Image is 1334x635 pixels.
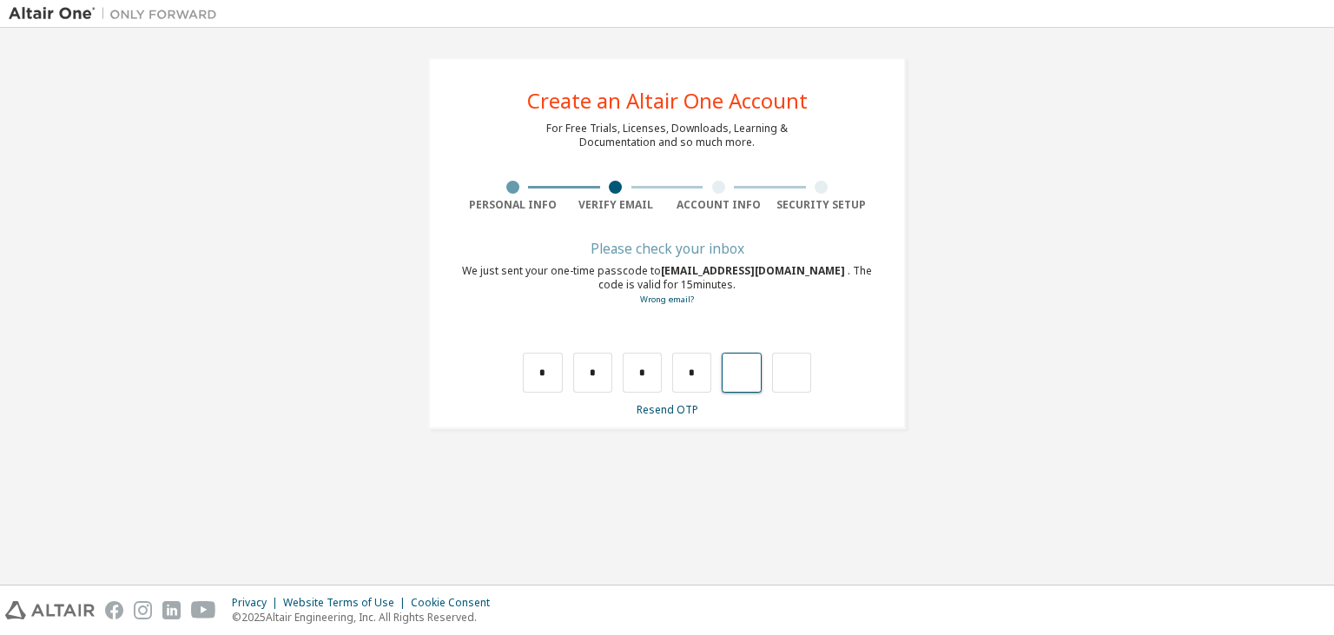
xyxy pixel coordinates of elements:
[565,198,668,212] div: Verify Email
[105,601,123,619] img: facebook.svg
[191,601,216,619] img: youtube.svg
[461,243,873,254] div: Please check your inbox
[232,596,283,610] div: Privacy
[5,601,95,619] img: altair_logo.svg
[527,90,808,111] div: Create an Altair One Account
[283,596,411,610] div: Website Terms of Use
[546,122,788,149] div: For Free Trials, Licenses, Downloads, Learning & Documentation and so much more.
[640,294,694,305] a: Go back to the registration form
[770,198,874,212] div: Security Setup
[134,601,152,619] img: instagram.svg
[411,596,500,610] div: Cookie Consent
[637,402,698,417] a: Resend OTP
[9,5,226,23] img: Altair One
[461,198,565,212] div: Personal Info
[461,264,873,307] div: We just sent your one-time passcode to . The code is valid for 15 minutes.
[661,263,848,278] span: [EMAIL_ADDRESS][DOMAIN_NAME]
[162,601,181,619] img: linkedin.svg
[667,198,770,212] div: Account Info
[232,610,500,625] p: © 2025 Altair Engineering, Inc. All Rights Reserved.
